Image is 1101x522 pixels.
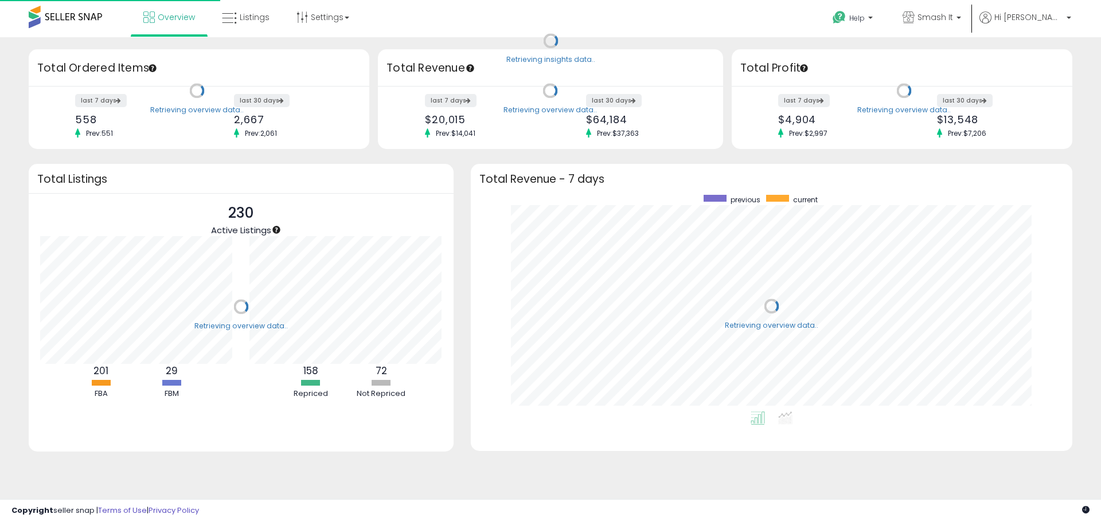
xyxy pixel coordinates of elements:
[11,505,199,516] div: seller snap | |
[823,2,884,37] a: Help
[194,321,288,331] div: Retrieving overview data..
[240,11,270,23] span: Listings
[150,105,244,115] div: Retrieving overview data..
[11,505,53,516] strong: Copyright
[979,11,1071,37] a: Hi [PERSON_NAME]
[994,11,1063,23] span: Hi [PERSON_NAME]
[857,105,951,115] div: Retrieving overview data..
[725,320,818,331] div: Retrieving overview data..
[849,13,865,23] span: Help
[158,11,195,23] span: Overview
[98,505,147,516] a: Terms of Use
[832,10,846,25] i: Get Help
[918,11,953,23] span: Smash It
[503,105,597,115] div: Retrieving overview data..
[149,505,199,516] a: Privacy Policy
